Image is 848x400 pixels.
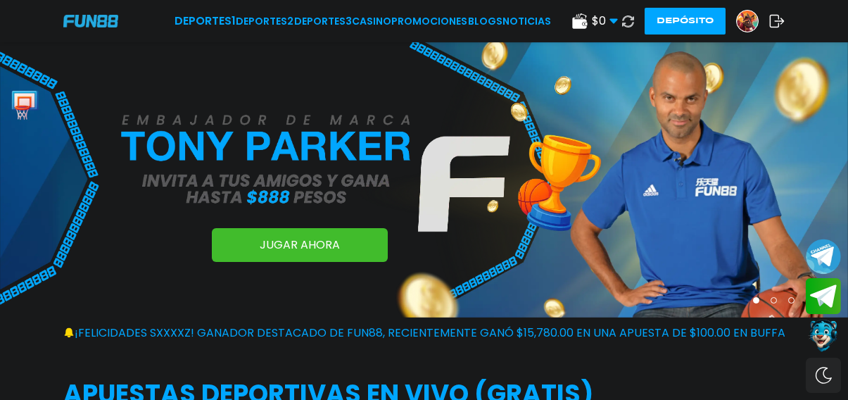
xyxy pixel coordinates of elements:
div: Switch theme [806,358,841,393]
button: Depósito [645,8,726,35]
a: NOTICIAS [502,14,551,29]
a: BLOGS [468,14,502,29]
button: Join telegram channel [806,238,841,275]
a: Promociones [391,14,467,29]
span: $ 0 [592,13,618,30]
a: Deportes3 [294,14,352,29]
img: Company Logo [63,15,118,27]
a: Deportes1 [175,13,236,30]
button: Join telegram [806,278,841,315]
a: Deportes2 [236,14,293,29]
a: CASINO [352,14,391,29]
a: Avatar [736,10,769,32]
button: Contact customer service [806,318,841,354]
a: JUGAR AHORA [212,228,388,262]
img: Avatar [737,11,758,32]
